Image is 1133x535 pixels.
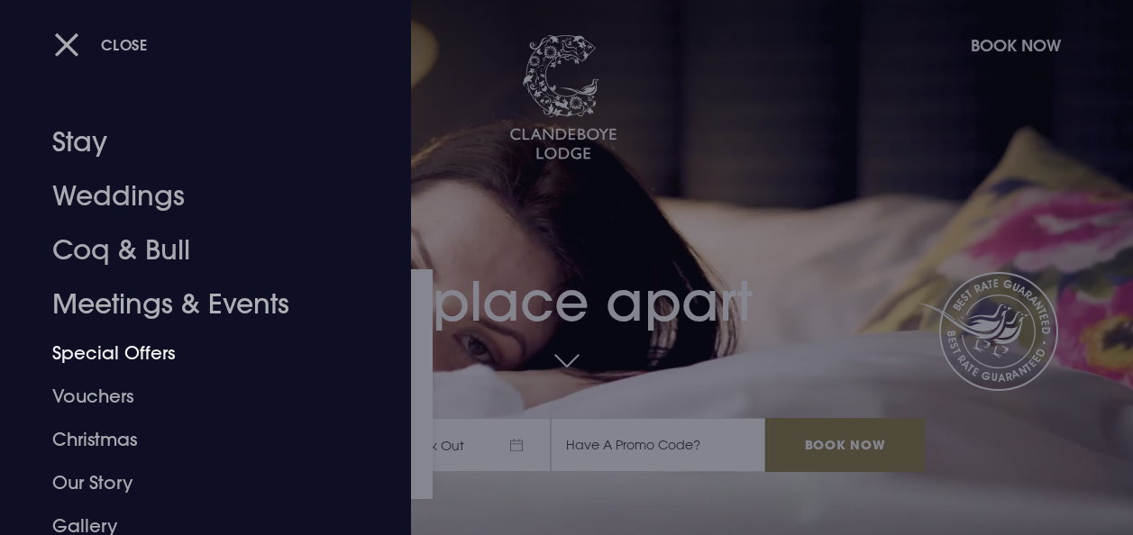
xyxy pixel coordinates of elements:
a: Vouchers [52,375,334,418]
a: Special Offers [52,331,334,375]
a: Stay [52,115,334,169]
a: Christmas [52,418,334,461]
a: Our Story [52,461,334,504]
button: Close [54,26,148,63]
a: Meetings & Events [52,277,334,331]
a: Coq & Bull [52,223,334,277]
a: Weddings [52,169,334,223]
span: Close [101,35,148,54]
